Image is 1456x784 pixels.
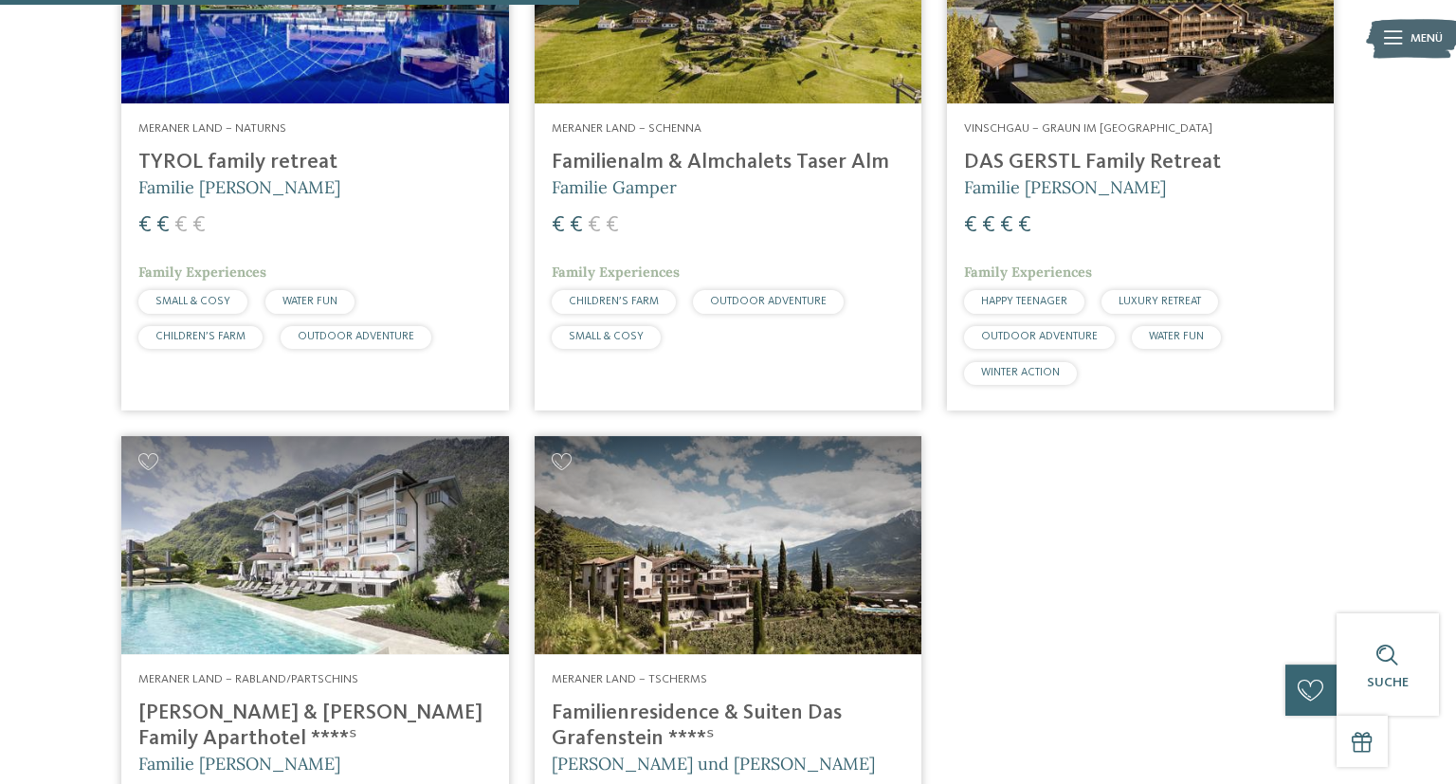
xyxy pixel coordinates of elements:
span: Meraner Land – Schenna [552,122,701,135]
span: € [964,214,977,237]
h4: DAS GERSTL Family Retreat [964,150,1317,175]
span: CHILDREN’S FARM [569,296,659,307]
span: € [156,214,170,237]
span: OUTDOOR ADVENTURE [981,331,1098,342]
span: HAPPY TEENAGER [981,296,1067,307]
span: € [606,214,619,237]
span: Family Experiences [964,264,1092,281]
h4: TYROL family retreat [138,150,491,175]
img: Familienhotels gesucht? Hier findet ihr die besten! [535,436,921,654]
span: Familie [PERSON_NAME] [138,176,340,198]
span: Meraner Land – Rabland/Partschins [138,673,358,685]
span: Family Experiences [552,264,680,281]
span: Familie [PERSON_NAME] [964,176,1166,198]
span: € [174,214,188,237]
span: € [982,214,995,237]
span: SMALL & COSY [155,296,230,307]
span: [PERSON_NAME] und [PERSON_NAME] [552,753,875,775]
h4: Familienresidence & Suiten Das Grafenstein ****ˢ [552,701,904,752]
span: Familie [PERSON_NAME] [138,753,340,775]
span: € [138,214,152,237]
span: Familie Gamper [552,176,677,198]
span: Family Experiences [138,264,266,281]
img: Familienhotels gesucht? Hier findet ihr die besten! [121,436,508,654]
span: Vinschgau – Graun im [GEOGRAPHIC_DATA] [964,122,1212,135]
span: SMALL & COSY [569,331,644,342]
span: CHILDREN’S FARM [155,331,246,342]
span: € [588,214,601,237]
span: OUTDOOR ADVENTURE [710,296,827,307]
span: Meraner Land – Tscherms [552,673,707,685]
span: LUXURY RETREAT [1119,296,1201,307]
span: WATER FUN [1149,331,1204,342]
span: WINTER ACTION [981,367,1060,378]
span: € [1018,214,1031,237]
span: € [552,214,565,237]
span: € [192,214,206,237]
span: OUTDOOR ADVENTURE [298,331,414,342]
h4: Familienalm & Almchalets Taser Alm [552,150,904,175]
span: Suche [1367,676,1409,689]
span: WATER FUN [282,296,337,307]
h4: [PERSON_NAME] & [PERSON_NAME] Family Aparthotel ****ˢ [138,701,491,752]
span: Meraner Land – Naturns [138,122,286,135]
span: € [570,214,583,237]
span: € [1000,214,1013,237]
